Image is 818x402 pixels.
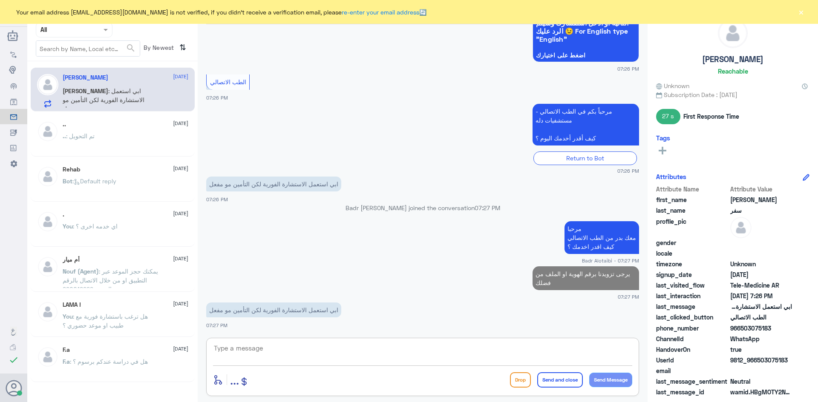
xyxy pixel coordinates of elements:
span: [PERSON_NAME] [63,87,108,94]
span: F.a [63,358,70,365]
span: : ابي استعمل الاستشارة الفورية لكن التأمين مو مفعل [63,87,144,112]
span: You [63,313,73,320]
span: : هل في دراسة عندكم برسوم ؟ [70,358,148,365]
a: re-enter your email address [342,9,419,16]
span: last_message_sentiment [656,377,729,386]
span: email [656,366,729,375]
span: 2 [730,334,792,343]
p: 9/9/2025, 7:26 PM [533,104,639,145]
span: اضغط على اختيارك [536,52,636,59]
span: : يمكنك حجز الموعد عبر التطبيق او من خلال الاتصال بالرقم الموحد 920012222 [63,268,158,293]
input: Search by Name, Local etc… [36,41,140,56]
img: defaultAdmin.png [37,256,58,277]
span: [DATE] [173,300,188,308]
span: 9812_966503075183 [730,356,792,365]
span: null [730,366,792,375]
span: 07:26 PM [206,95,228,100]
h5: أم ميار [63,256,80,263]
span: : تم التحويل [66,132,95,140]
h5: [PERSON_NAME] [702,54,763,64]
h5: ليلى سفر [63,74,108,81]
button: Drop [510,372,531,388]
button: Send and close [537,372,583,388]
button: search [126,41,136,55]
p: 9/9/2025, 7:27 PM [533,266,639,290]
span: ابي استعمل الاستشارة الفورية لكن التأمين مو مفعل [730,302,792,311]
span: 966503075183 [730,324,792,333]
img: defaultAdmin.png [37,166,58,187]
h6: Tags [656,134,670,142]
span: Attribute Value [730,185,792,194]
span: ... [230,372,239,387]
span: null [730,238,792,247]
button: ... [230,370,239,389]
span: last_message_id [656,388,729,396]
span: signup_date [656,270,729,279]
span: [DATE] [173,73,188,80]
span: phone_number [656,324,729,333]
img: defaultAdmin.png [718,19,747,48]
span: 07:27 PM [475,204,500,211]
span: [DATE] [173,345,188,353]
span: first_name [656,195,729,204]
span: 07:26 PM [617,167,639,174]
span: HandoverOn [656,345,729,354]
img: defaultAdmin.png [37,74,58,95]
span: last_interaction [656,291,729,300]
span: last_clicked_button [656,313,729,322]
span: 27 s [656,109,680,124]
span: wamid.HBgMOTY2NTAzMDc1MTgzFQIAEhgUM0ExMTBFMUJBRjE2OEYzNTE4REIA [730,388,792,396]
span: 07:27 PM [618,293,639,300]
span: [DATE] [173,120,188,127]
span: : هل ترغب باستشارة فورية مع طبيب او موعد حضوري ؟ [63,313,148,329]
span: الطب الاتصالي [730,313,792,322]
i: check [9,355,19,365]
span: [DATE] [173,210,188,217]
button: Send Message [589,373,632,387]
span: timezone [656,259,729,268]
h6: Reachable [718,67,748,75]
h6: Attributes [656,173,686,180]
span: null [730,249,792,258]
span: Unknown [730,259,792,268]
p: 9/9/2025, 7:27 PM [206,302,341,317]
div: Return to Bot [533,151,637,165]
span: Badr Alotaibi - 07:27 PM [582,257,639,264]
span: الطب الاتصالي [210,78,246,86]
h5: LAMA ! [63,301,81,308]
h5: . [63,211,64,218]
span: last_name [656,206,729,215]
span: : Default reply [72,177,116,185]
span: You [63,222,73,230]
span: true [730,345,792,354]
img: defaultAdmin.png [37,346,58,368]
span: .. [63,132,66,140]
span: 0 [730,377,792,386]
span: : اي خدمه اخرى ؟ [73,222,118,230]
span: Bot [63,177,72,185]
span: [DATE] [173,165,188,172]
span: 07:27 PM [206,322,228,328]
span: 07:26 PM [206,197,228,202]
h5: .. [63,121,66,128]
span: Subscription Date : [DATE] [656,90,809,99]
h5: Rehab [63,166,80,173]
span: ليلى [730,195,792,204]
img: defaultAdmin.png [37,211,58,232]
img: defaultAdmin.png [37,301,58,322]
span: Your email address [EMAIL_ADDRESS][DOMAIN_NAME] is not verified, if you didn't receive a verifica... [16,8,426,17]
span: Nouf (Agent) [63,268,99,275]
p: Badr [PERSON_NAME] joined the conversation [206,203,639,212]
button: Avatar [6,380,22,396]
span: UserId [656,356,729,365]
span: gender [656,238,729,247]
span: locale [656,249,729,258]
span: First Response Time [683,112,739,121]
span: سفر [730,206,792,215]
img: defaultAdmin.png [37,121,58,142]
span: [DATE] [173,255,188,262]
img: defaultAdmin.png [730,217,752,238]
span: ChannelId [656,334,729,343]
p: 9/9/2025, 7:26 PM [206,177,341,191]
span: 2025-09-09T16:26:21.603Z [730,270,792,279]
